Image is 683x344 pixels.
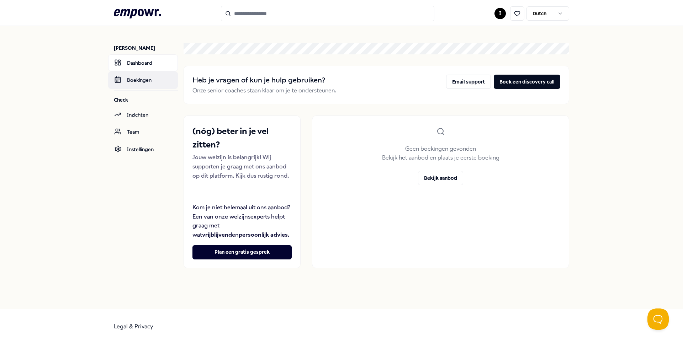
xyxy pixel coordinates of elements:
[108,106,178,123] a: Inzichten
[192,124,292,152] h2: (nóg) beter in je vel zitten?
[192,75,336,86] h2: Heb je vragen of kun je hulp gebruiken?
[108,141,178,158] a: Instellingen
[192,86,336,95] p: Onze senior coaches staan klaar om je te ondersteunen.
[114,323,153,330] a: Legal & Privacy
[446,75,491,95] a: Email support
[108,71,178,88] a: Boekingen
[108,123,178,140] a: Team
[192,203,292,239] p: Kom je niet helemaal uit ons aanbod? Een van onze welzijnsexperts helpt graag met wat en .
[382,144,499,162] p: Geen boekingen gevonden Bekijk het aanbod en plaats je eerste boeking
[108,54,178,71] a: Dashboard
[446,75,491,89] button: Email support
[221,6,434,21] input: Search for products, categories or subcategories
[192,245,292,259] button: Plan een gratis gesprek
[192,153,292,180] p: Jouw welzijn is belangrijk! Wij supporten je graag met ons aanbod op dit platform. Kijk dus rusti...
[239,231,288,238] strong: persoonlijk advies
[418,171,463,185] button: Bekijk aanbod
[114,44,178,52] p: [PERSON_NAME]
[114,96,178,103] p: Check
[494,75,560,89] button: Boek een discovery call
[202,231,232,238] strong: vrijblijvend
[647,308,669,330] iframe: Help Scout Beacon - Open
[494,8,506,19] button: I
